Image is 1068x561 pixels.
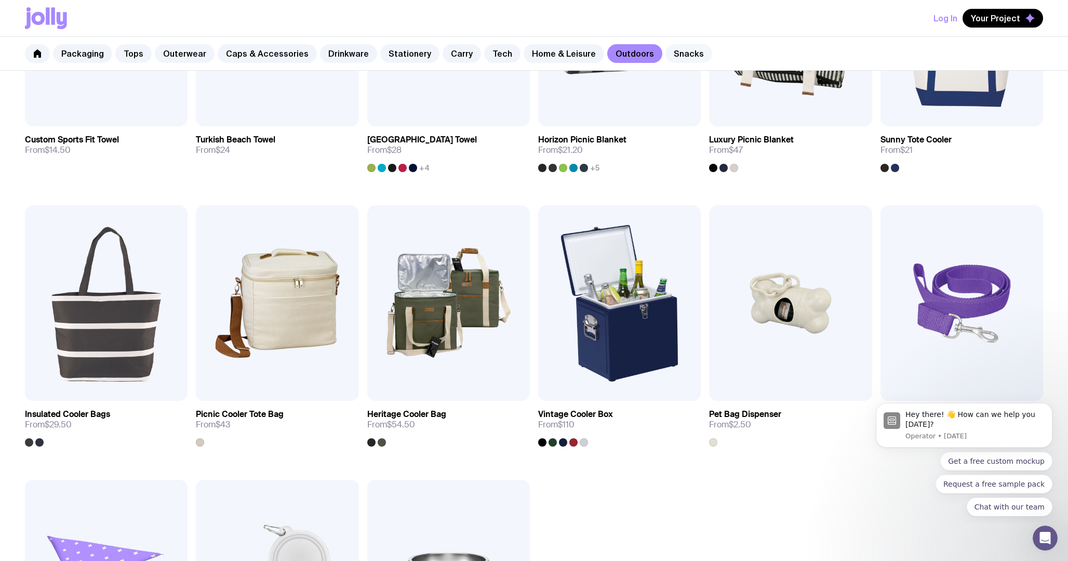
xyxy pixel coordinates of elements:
h3: [GEOGRAPHIC_DATA] Towel [367,135,477,145]
h3: Insulated Cooler Bags [25,409,110,420]
a: Sunny Tote CoolerFrom$21 [880,126,1043,172]
span: From [538,420,575,430]
span: $54.50 [387,419,415,430]
a: Outdoors [607,44,662,63]
h3: Turkish Beach Towel [196,135,275,145]
span: $21.20 [558,145,583,155]
span: From [538,145,583,155]
span: From [709,145,743,155]
button: Log In [933,9,957,28]
a: Stationery [380,44,439,63]
a: Luxury Picnic BlanketFrom$47 [709,126,872,172]
h3: Sunny Tote Cooler [880,135,952,145]
a: [GEOGRAPHIC_DATA] TowelFrom$28+4 [367,126,530,172]
h3: Vintage Cooler Box [538,409,613,420]
span: From [709,420,751,430]
a: Horizon Picnic BlanketFrom$21.20+5 [538,126,701,172]
h3: Horizon Picnic Blanket [538,135,626,145]
h3: Heritage Cooler Bag [367,409,446,420]
a: Outerwear [155,44,215,63]
span: $21 [900,145,913,155]
a: Tops [115,44,152,63]
h3: Custom Sports Fit Towel [25,135,119,145]
span: From [25,145,71,155]
a: Snacks [665,44,712,63]
span: From [367,145,402,155]
span: +5 [590,164,599,172]
a: Vintage Cooler BoxFrom$110 [538,401,701,447]
button: Your Project [963,9,1043,28]
span: From [196,145,230,155]
span: +4 [419,164,430,172]
a: Insulated Cooler BagsFrom$29.50 [25,401,188,447]
a: Carry [443,44,481,63]
span: $110 [558,419,575,430]
h3: Pet Bag Dispenser [709,409,781,420]
span: From [25,420,72,430]
a: Custom Sports Fit TowelFrom$14.50 [25,126,188,164]
span: $28 [387,145,402,155]
a: Tech [484,44,520,63]
span: $24 [216,145,230,155]
span: $43 [216,419,230,430]
a: Caps & Accessories [218,44,317,63]
a: Home & Leisure [524,44,604,63]
span: Your Project [971,13,1020,23]
iframe: Intercom live chat [1033,526,1058,551]
iframe: Intercom notifications message [860,394,1068,523]
a: Pet Bag DispenserFrom$2.50 [709,401,872,447]
h3: Picnic Cooler Tote Bag [196,409,284,420]
a: Picnic Cooler Tote BagFrom$43 [196,401,358,447]
span: From [880,145,913,155]
a: Packaging [53,44,112,63]
span: $47 [729,145,743,155]
span: $14.50 [45,145,71,155]
h3: Luxury Picnic Blanket [709,135,794,145]
a: Heritage Cooler BagFrom$54.50 [367,401,530,447]
span: $29.50 [45,419,72,430]
span: From [367,420,415,430]
span: $2.50 [729,419,751,430]
span: From [196,420,230,430]
a: Drinkware [320,44,377,63]
a: Turkish Beach TowelFrom$24 [196,126,358,164]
